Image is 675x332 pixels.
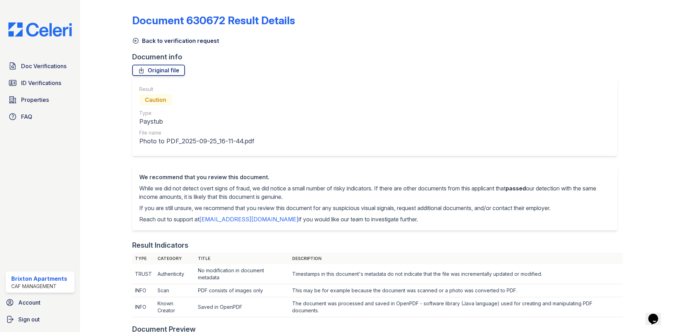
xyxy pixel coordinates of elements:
[289,264,623,284] td: Timestamps in this document's metadata do not indicate that the file was incrementally updated or...
[21,112,32,121] span: FAQ
[18,315,40,324] span: Sign out
[139,204,610,212] p: If you are still unsure, we recommend that you review this document for any suspicious visual sig...
[139,86,254,93] div: Result
[139,136,254,146] div: Photo to PDF_2025-09-25_16-11-44.pdf
[3,295,77,310] a: Account
[139,94,172,105] div: Caution
[132,240,188,250] div: Result Indicators
[139,184,610,201] p: While we did not detect overt signs of fraud, we did notice a small number of risky indicators. I...
[6,93,75,107] a: Properties
[21,96,49,104] span: Properties
[139,110,254,117] div: Type
[3,22,77,37] img: CE_Logo_Blue-a8612792a0a2168367f1c8372b55b34899dd931a85d93a1a3d3e32e68fde9ad4.png
[3,312,77,326] a: Sign out
[132,253,155,264] th: Type
[139,129,254,136] div: File name
[11,283,67,290] div: CAF Management
[155,253,195,264] th: Category
[21,62,66,70] span: Doc Verifications
[132,264,155,284] td: TRUST
[289,284,623,297] td: This may be for example because the document was scanned or a photo was converted to PDF.
[155,297,195,317] td: Known Creator
[645,304,668,325] iframe: chat widget
[506,185,526,192] span: passed
[18,298,40,307] span: Account
[132,14,295,27] a: Document 630672 Result Details
[139,117,254,126] div: Paystub
[132,65,185,76] a: Original file
[132,52,623,62] div: Document info
[21,79,61,87] span: ID Verifications
[6,76,75,90] a: ID Verifications
[11,274,67,283] div: Brixton Apartments
[139,173,610,181] div: We recommend that you review this document.
[195,297,290,317] td: Saved in OpenPDF
[195,253,290,264] th: Title
[289,297,623,317] td: The document was processed and saved in OpenPDF - software library (Java language) used for creat...
[132,284,155,297] td: INFO
[6,59,75,73] a: Doc Verifications
[199,216,298,223] a: [EMAIL_ADDRESS][DOMAIN_NAME]
[289,253,623,264] th: Description
[195,284,290,297] td: PDF consists of images only
[132,37,219,45] a: Back to verification request
[155,264,195,284] td: Authenticity
[139,215,610,223] p: Reach out to support at if you would like our team to investigate further.
[155,284,195,297] td: Scan
[6,110,75,124] a: FAQ
[195,264,290,284] td: No modification in document metadata
[132,297,155,317] td: INFO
